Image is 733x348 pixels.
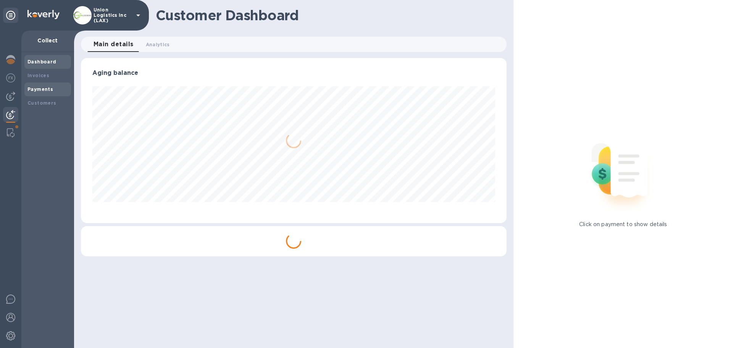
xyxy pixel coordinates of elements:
[27,100,57,106] b: Customers
[94,39,134,50] span: Main details
[3,8,18,23] div: Unpin categories
[27,10,60,19] img: Logo
[27,86,53,92] b: Payments
[27,59,57,65] b: Dashboard
[156,7,501,23] h1: Customer Dashboard
[94,7,132,23] p: Union Logistics Inc (LAX)
[27,37,68,44] p: Collect
[146,40,170,49] span: Analytics
[579,220,667,228] p: Click on payment to show details
[27,73,49,78] b: Invoices
[92,70,495,77] h3: Aging balance
[6,73,15,83] img: Foreign exchange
